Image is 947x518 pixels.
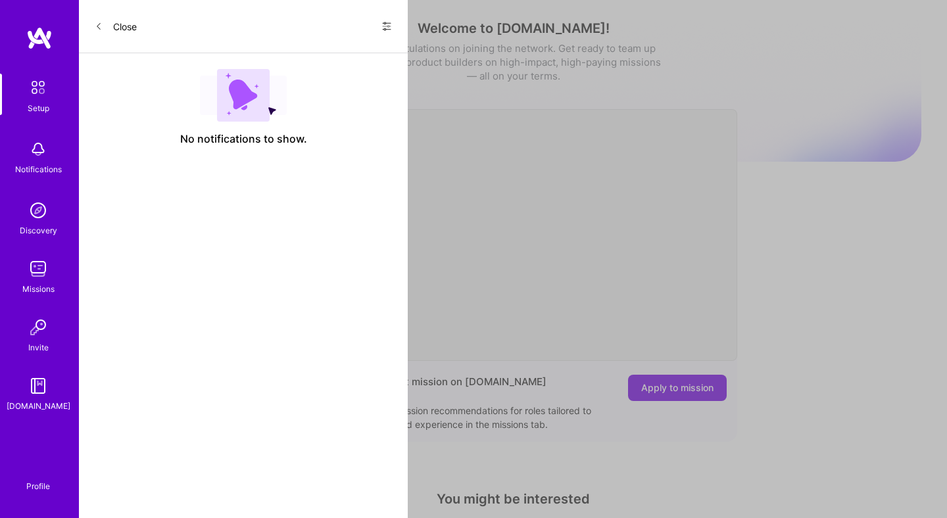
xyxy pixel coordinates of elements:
[20,224,57,237] div: Discovery
[25,373,51,399] img: guide book
[24,74,52,101] img: setup
[180,132,307,146] span: No notifications to show.
[200,69,287,122] img: empty
[26,26,53,50] img: logo
[15,162,62,176] div: Notifications
[25,197,51,224] img: discovery
[22,465,55,492] a: Profile
[25,256,51,282] img: teamwork
[7,399,70,413] div: [DOMAIN_NAME]
[25,136,51,162] img: bell
[95,16,137,37] button: Close
[28,101,49,115] div: Setup
[22,282,55,296] div: Missions
[25,314,51,341] img: Invite
[28,341,49,354] div: Invite
[26,479,50,492] div: Profile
